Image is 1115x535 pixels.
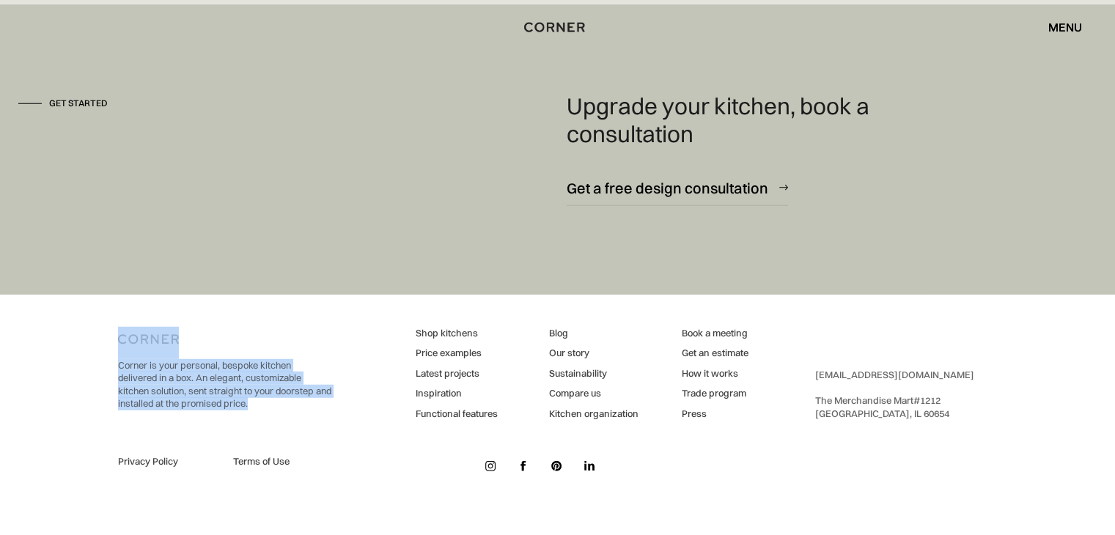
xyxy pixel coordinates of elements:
div: Get a free design consultation [567,178,768,198]
a: Get a free design consultation [567,170,788,206]
a: Latest projects [416,367,498,380]
div: menu [1048,21,1082,33]
a: How it works [682,367,748,380]
div: menu [1034,15,1082,40]
a: Book a meeting [682,327,748,340]
a: Press [682,407,748,421]
h4: Upgrade your kitchen, book a consultation [567,92,927,148]
a: Shop kitchens [416,327,498,340]
a: [EMAIL_ADDRESS][DOMAIN_NAME] [815,369,974,380]
a: Kitchen organization [548,407,638,421]
div: ‍ The Merchandise Mart #1212 ‍ [GEOGRAPHIC_DATA], IL 60654 [815,369,974,420]
a: Terms of Use [233,455,331,468]
p: Corner is your personal, bespoke kitchen delivered in a box. An elegant, customizable kitchen sol... [118,359,331,410]
a: Sustainability [548,367,638,380]
a: Price examples [416,347,498,360]
a: Blog [548,327,638,340]
a: Privacy Policy [118,455,216,468]
a: Compare us [548,387,638,400]
a: Inspiration [416,387,498,400]
a: Get an estimate [682,347,748,360]
a: Functional features [416,407,498,421]
div: Get started [49,97,108,110]
a: Our story [548,347,638,360]
a: Trade program [682,387,748,400]
a: home [518,18,598,37]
